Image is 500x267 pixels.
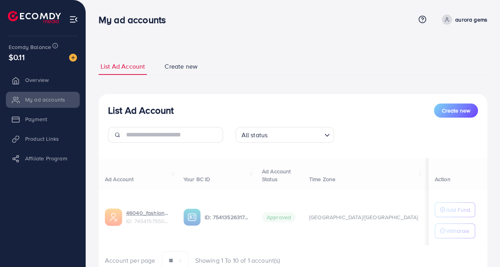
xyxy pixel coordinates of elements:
[69,54,77,62] img: image
[442,107,470,114] span: Create new
[270,128,321,141] input: Search for option
[69,15,78,24] img: menu
[101,62,145,71] span: List Ad Account
[165,62,198,71] span: Create new
[108,105,174,116] h3: List Ad Account
[9,51,25,63] span: $0.11
[99,14,172,25] h3: My ad accounts
[439,15,487,25] a: aurora gems
[240,129,269,141] span: All status
[9,43,51,51] span: Ecomdy Balance
[434,104,478,118] button: Create new
[8,11,61,23] img: logo
[236,127,334,143] div: Search for option
[455,15,487,24] p: aurora gems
